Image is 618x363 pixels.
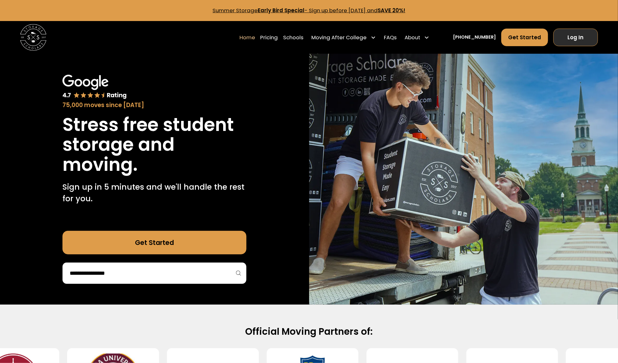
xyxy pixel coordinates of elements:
[384,28,397,47] a: FAQs
[20,24,46,51] img: Storage Scholars main logo
[402,28,432,47] div: About
[453,34,496,41] a: [PHONE_NUMBER]
[62,181,246,205] p: Sign up in 5 minutes and we'll handle the rest for you.
[62,231,246,254] a: Get Started
[309,28,379,47] div: Moving After College
[311,34,367,41] div: Moving After College
[239,28,255,47] a: Home
[62,101,246,110] div: 75,000 moves since [DATE]
[258,7,305,14] strong: Early Bird Special
[378,7,406,14] strong: SAVE 20%!
[553,29,598,46] a: Log In
[405,34,420,41] div: About
[99,326,519,338] h2: Official Moving Partners of:
[501,29,548,46] a: Get Started
[283,28,304,47] a: Schools
[261,28,278,47] a: Pricing
[62,75,127,99] img: Google 4.7 star rating
[62,115,246,175] h1: Stress free student storage and moving.
[213,7,406,14] a: Summer StorageEarly Bird Special- Sign up before [DATE] andSAVE 20%!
